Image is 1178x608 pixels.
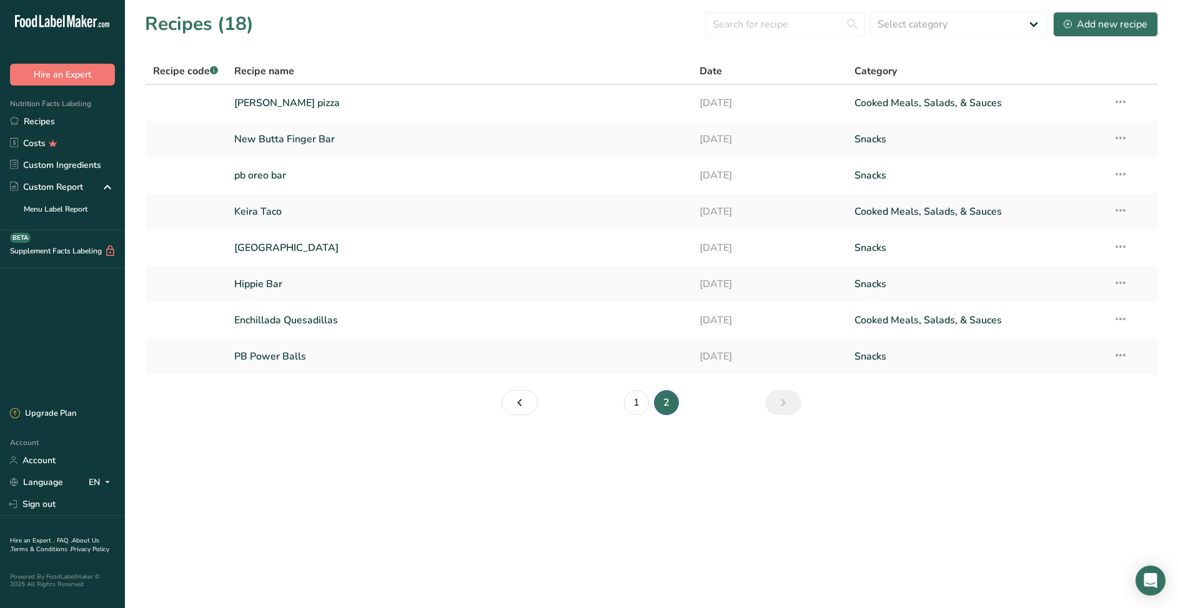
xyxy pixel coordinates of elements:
[89,475,115,490] div: EN
[765,390,801,415] a: Page 3.
[234,235,685,261] a: [GEOGRAPHIC_DATA]
[234,307,685,333] a: Enchillada Quesadillas
[854,64,897,79] span: Category
[854,235,1098,261] a: Snacks
[854,126,1098,152] a: Snacks
[234,90,685,116] a: [PERSON_NAME] pizza
[234,126,685,152] a: New Butta Finger Bar
[700,64,722,79] span: Date
[854,199,1098,225] a: Cooked Meals, Salads, & Sauces
[700,90,839,116] a: [DATE]
[153,64,218,78] span: Recipe code
[700,235,839,261] a: [DATE]
[502,390,538,415] a: Page 1.
[234,343,685,370] a: PB Power Balls
[10,536,54,545] a: Hire an Expert .
[10,573,115,588] div: Powered By FoodLabelMaker © 2025 All Rights Reserved
[700,126,839,152] a: [DATE]
[854,343,1098,370] a: Snacks
[11,545,71,554] a: Terms & Conditions .
[10,471,63,493] a: Language
[700,271,839,297] a: [DATE]
[700,307,839,333] a: [DATE]
[234,162,685,189] a: pb oreo bar
[234,64,294,79] span: Recipe name
[10,536,99,554] a: About Us .
[234,271,685,297] a: Hippie Bar
[10,64,115,86] button: Hire an Expert
[145,10,254,38] h1: Recipes (18)
[705,12,865,37] input: Search for recipe
[10,408,76,420] div: Upgrade Plan
[1064,17,1147,32] div: Add new recipe
[854,271,1098,297] a: Snacks
[854,90,1098,116] a: Cooked Meals, Salads, & Sauces
[57,536,72,545] a: FAQ .
[700,199,839,225] a: [DATE]
[854,307,1098,333] a: Cooked Meals, Salads, & Sauces
[10,233,31,243] div: BETA
[700,343,839,370] a: [DATE]
[1053,12,1158,37] button: Add new recipe
[700,162,839,189] a: [DATE]
[854,162,1098,189] a: Snacks
[624,390,649,415] a: Page 1.
[71,545,109,554] a: Privacy Policy
[234,199,685,225] a: Keira Taco
[1136,566,1166,596] div: Open Intercom Messenger
[10,180,83,194] div: Custom Report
